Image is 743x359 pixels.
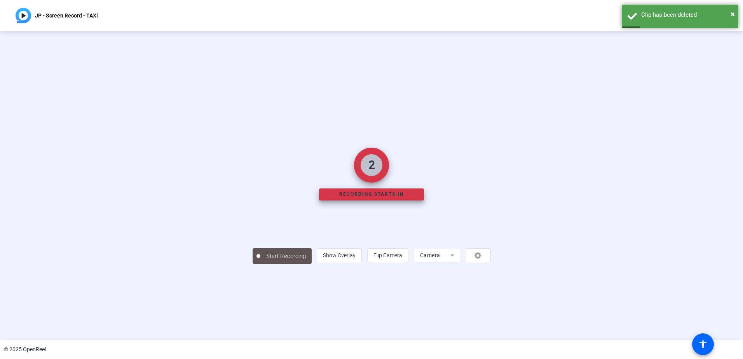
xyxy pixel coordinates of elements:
span: Flip Camera [373,252,402,258]
button: Start Recording [253,248,312,264]
mat-icon: accessibility [698,340,708,349]
span: Start Recording [260,252,312,261]
p: JP - Screen Record - TAXi [35,11,98,20]
div: 2 [368,156,375,174]
div: Recording starts in [319,188,424,200]
button: Show Overlay [317,248,362,262]
span: × [731,9,735,19]
span: Show Overlay [323,252,356,258]
img: OpenReel logo [16,8,31,23]
button: Flip Camera [367,248,408,262]
div: Clip has been deleted [641,10,733,19]
button: Close [731,8,735,20]
div: © 2025 OpenReel [4,345,46,354]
